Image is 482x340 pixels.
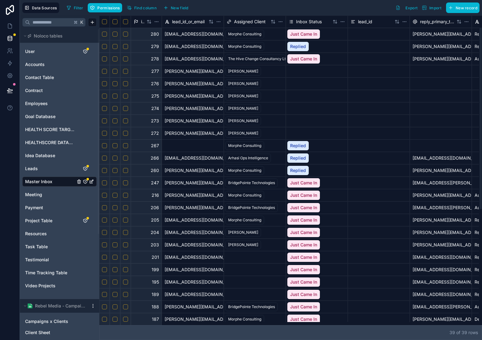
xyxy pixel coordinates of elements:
[162,90,224,102] div: [PERSON_NAME][EMAIL_ADDRESS][DOMAIN_NAME]
[131,90,162,102] div: 275
[88,3,122,12] button: Permissions
[131,152,162,164] div: 266
[162,226,224,239] div: [EMAIL_ADDRESS][DOMAIN_NAME]
[123,81,128,86] button: Select row
[287,203,320,212] div: Just Came In
[113,156,117,161] button: Select row
[113,218,117,223] button: Select row
[131,313,162,325] div: 187
[25,100,75,107] a: Employees
[25,48,35,55] span: User
[468,330,478,335] span: row s
[22,177,97,187] div: Master Inbox
[162,276,224,288] div: [EMAIL_ADDRESS][DOMAIN_NAME]
[25,205,43,211] span: Payment
[25,329,82,336] a: Client Sheet
[123,218,128,223] button: Select row
[171,6,188,10] span: New field
[25,244,48,250] span: Task Table
[22,46,97,56] div: User
[113,118,117,123] button: Select row
[287,141,309,150] div: Replied
[113,56,117,61] button: Select row
[25,244,75,250] a: Task Table
[161,3,191,12] button: New field
[102,317,107,322] button: Select row
[131,40,162,53] div: 279
[22,73,97,82] div: Contact Table
[25,270,67,276] span: Time Tracking Table
[228,242,258,248] div: [PERSON_NAME]
[64,3,86,12] button: Filter
[131,288,162,301] div: 189
[102,193,107,198] button: Select row
[123,304,128,309] button: Select row
[80,20,84,24] span: K
[25,318,68,325] span: Campaigns x Clients
[162,65,224,77] div: [PERSON_NAME][EMAIL_ADDRESS][DOMAIN_NAME]
[22,216,97,226] div: Project Table
[74,6,83,10] span: Filter
[25,166,75,172] a: Leads
[162,115,224,127] div: [PERSON_NAME][EMAIL_ADDRESS][DOMAIN_NAME]
[113,230,117,235] button: Select row
[287,153,309,163] div: Replied
[228,93,258,99] div: [PERSON_NAME]
[228,44,261,49] div: Morphe Consulting
[102,106,107,111] button: Select row
[162,301,224,313] div: [PERSON_NAME][EMAIL_ADDRESS][DOMAIN_NAME]
[462,330,467,335] span: 39
[405,6,418,10] span: Export
[131,239,162,251] div: 203
[172,19,205,25] span: lead_id_or_email
[22,2,59,13] button: Data Sources
[162,189,224,201] div: [PERSON_NAME][EMAIL_ADDRESS][DOMAIN_NAME]
[131,263,162,276] div: 199
[348,15,410,28] div: lead_id
[123,19,128,24] button: Select all
[110,15,120,28] div: Select all
[162,313,224,325] div: [PERSON_NAME][EMAIL_ADDRESS][PERSON_NAME][DOMAIN_NAME]
[228,81,258,86] div: [PERSON_NAME]
[25,152,75,159] a: Idea Database
[134,6,157,10] span: Find column
[228,118,258,124] div: [PERSON_NAME]
[22,255,97,265] div: Testimonial
[131,276,162,288] div: 195
[131,102,162,115] div: 274
[113,255,117,260] button: Select row
[22,112,97,121] div: Goal Database
[287,253,320,262] div: Just Came In
[141,19,144,25] span: id
[410,288,472,301] div: [EMAIL_ADDRESS][DOMAIN_NAME]
[287,42,309,51] div: Replied
[162,53,224,65] div: [EMAIL_ADDRESS][DOMAIN_NAME]
[162,214,224,226] div: [EMAIL_ADDRESS][DOMAIN_NAME]
[228,130,258,136] div: [PERSON_NAME]
[410,201,472,214] div: [EMAIL_ADDRESS][PERSON_NAME][DOMAIN_NAME]
[123,205,128,210] button: Select row
[410,226,472,239] div: [PERSON_NAME][EMAIL_ADDRESS][DOMAIN_NAME]
[162,77,224,90] div: [PERSON_NAME][EMAIL_ADDRESS][DOMAIN_NAME]
[287,54,320,64] div: Just Came In
[25,218,52,224] span: Project Table
[102,118,107,123] button: Select row
[22,268,97,278] div: Time Tracking Table
[25,270,75,276] a: Time Tracking Table
[287,228,320,237] div: Just Came In
[113,317,117,322] button: Select row
[113,168,117,173] button: Select row
[228,230,258,235] div: [PERSON_NAME]
[287,29,320,39] div: Just Came In
[456,330,460,335] span: of
[287,277,320,287] div: Just Came In
[123,94,128,99] button: Select row
[228,56,288,62] div: The Hive Change Consultancy Ltd
[25,257,49,263] span: Testimonial
[410,263,472,276] div: [EMAIL_ADDRESS][DOMAIN_NAME]
[25,139,75,146] a: HEALTHSCORE DATABASE
[25,126,75,133] span: HEALTH SCORE TARGET
[162,177,224,189] div: [PERSON_NAME][EMAIL_ADDRESS][PERSON_NAME][DOMAIN_NAME]
[22,316,97,326] div: Campaigns x Clients
[228,143,261,148] div: Morphe Consulting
